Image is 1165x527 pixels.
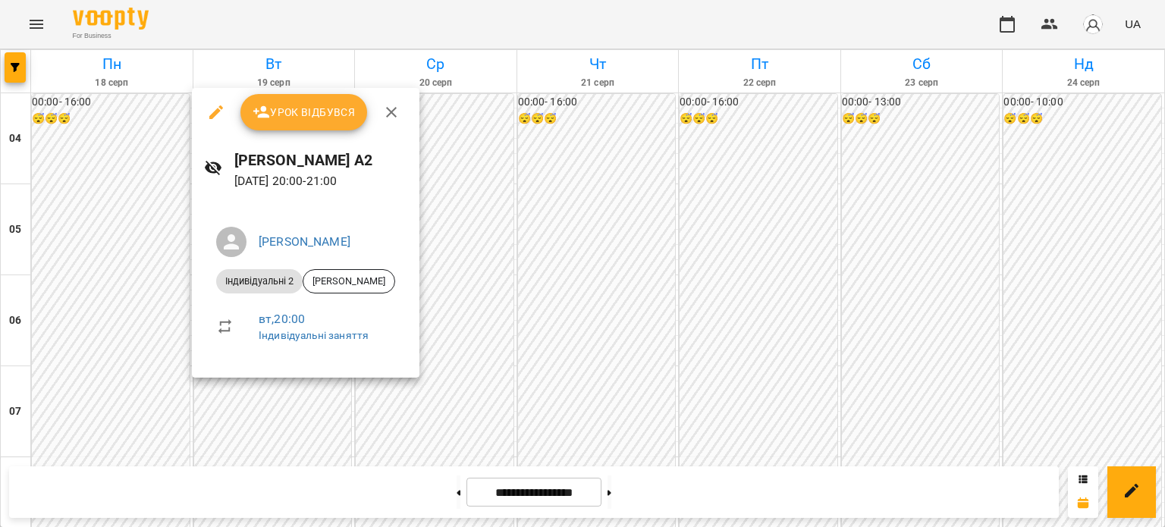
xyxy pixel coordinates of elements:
[259,234,350,249] a: [PERSON_NAME]
[303,274,394,288] span: [PERSON_NAME]
[240,94,368,130] button: Урок відбувся
[303,269,395,293] div: [PERSON_NAME]
[259,329,369,341] a: Індивідуальні заняття
[234,172,407,190] p: [DATE] 20:00 - 21:00
[234,149,407,172] h6: [PERSON_NAME] А2
[216,274,303,288] span: Індивідуальні 2
[259,312,305,326] a: вт , 20:00
[253,103,356,121] span: Урок відбувся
